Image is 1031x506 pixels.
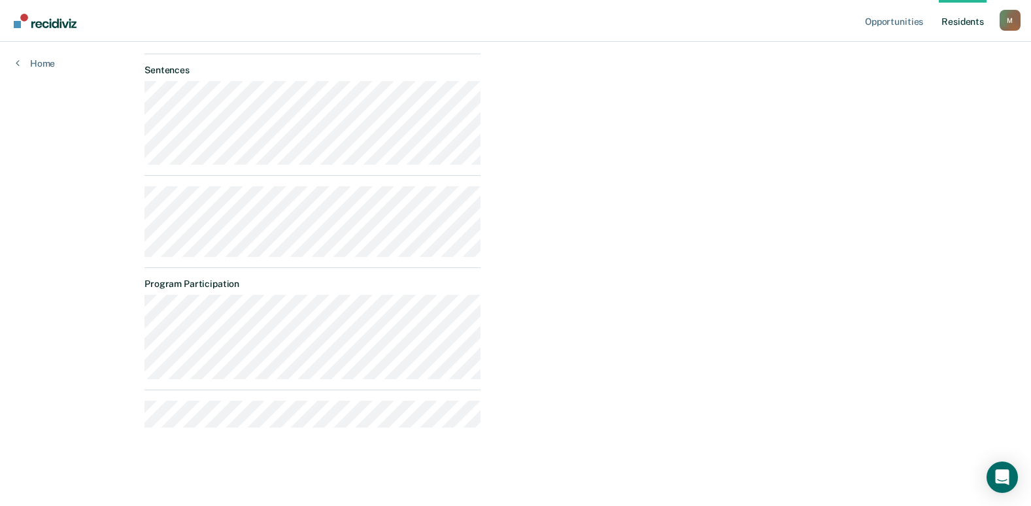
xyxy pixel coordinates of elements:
[16,58,55,69] a: Home
[144,65,481,76] dt: Sentences
[1000,10,1021,31] div: M
[144,278,481,290] dt: Program Participation
[14,14,76,28] img: Recidiviz
[987,462,1018,493] div: Open Intercom Messenger
[1000,10,1021,31] button: Profile dropdown button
